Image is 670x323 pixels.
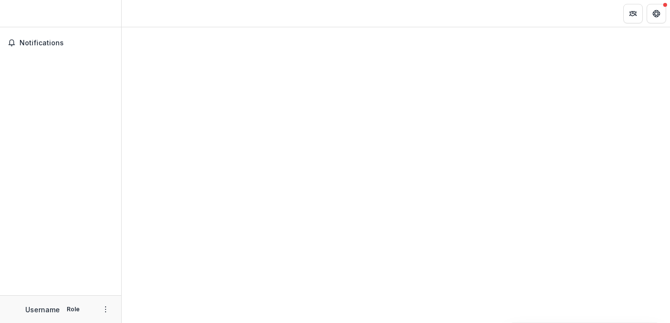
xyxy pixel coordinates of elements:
button: More [100,304,111,315]
button: Partners [623,4,643,23]
span: Notifications [19,39,113,47]
button: Notifications [4,35,117,51]
p: Role [64,305,83,314]
button: Get Help [647,4,666,23]
p: Username [25,304,60,315]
